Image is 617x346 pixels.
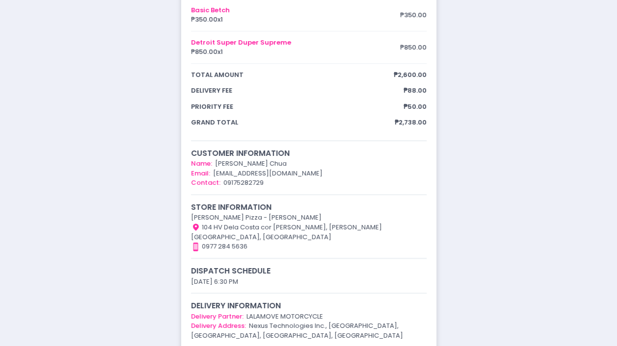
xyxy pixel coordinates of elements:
div: LALAMOVE MOTORCYCLE [191,312,427,321]
span: Delivery Address: [191,321,246,330]
div: delivery information [191,300,427,311]
span: Name: [191,159,212,168]
span: Email: [191,169,210,178]
span: grand total [191,118,395,127]
span: total amount [191,70,394,80]
div: [PERSON_NAME] Pizza - [PERSON_NAME] [191,213,427,222]
div: store information [191,201,427,213]
span: ₱50.00 [403,102,427,112]
div: [PERSON_NAME] Chua [191,159,427,169]
span: ₱2,738.00 [395,118,427,127]
span: Delivery Partner: [191,312,243,321]
span: priority fee [191,102,403,112]
div: 09175282729 [191,178,427,188]
div: 104 HV Dela Costa cor [PERSON_NAME], [PERSON_NAME][GEOGRAPHIC_DATA], [GEOGRAPHIC_DATA] [191,222,427,242]
div: [EMAIL_ADDRESS][DOMAIN_NAME] [191,169,427,178]
span: ₱88.00 [403,86,427,96]
span: Contact: [191,178,220,187]
div: dispatch schedule [191,265,427,276]
span: delivery fee [191,86,403,96]
div: customer information [191,148,427,159]
div: Nexus Technologies Inc., [GEOGRAPHIC_DATA], [GEOGRAPHIC_DATA], [GEOGRAPHIC_DATA], [GEOGRAPHIC_DATA] [191,321,427,340]
div: 0977 284 5636 [191,242,427,251]
span: ₱2,600.00 [394,70,427,80]
div: [DATE] 6:30 PM [191,277,427,287]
